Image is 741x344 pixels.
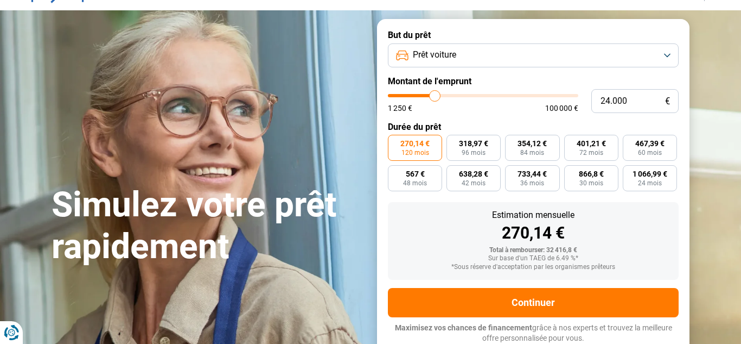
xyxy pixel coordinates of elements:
[397,264,670,271] div: *Sous réserve d'acceptation par les organismes prêteurs
[388,323,679,344] p: grâce à nos experts et trouvez la meilleure offre personnalisée pour vous.
[388,122,679,132] label: Durée du prêt
[388,288,679,317] button: Continuer
[518,140,547,147] span: 354,12 €
[638,149,662,156] span: 60 mois
[579,180,603,186] span: 30 mois
[388,76,679,86] label: Montant de l'emprunt
[518,170,547,178] span: 733,44 €
[579,149,603,156] span: 72 mois
[665,97,670,106] span: €
[397,211,670,220] div: Estimation mensuelle
[633,170,667,178] span: 1 066,99 €
[520,149,544,156] span: 84 mois
[388,104,412,112] span: 1 250 €
[401,149,429,156] span: 120 mois
[579,170,604,178] span: 866,8 €
[638,180,662,186] span: 24 mois
[635,140,665,147] span: 467,39 €
[406,170,425,178] span: 567 €
[413,49,456,61] span: Prêt voiture
[395,323,532,332] span: Maximisez vos chances de financement
[520,180,544,186] span: 36 mois
[400,140,430,147] span: 270,14 €
[397,247,670,254] div: Total à rembourser: 32 416,8 €
[52,184,364,268] h1: Simulez votre prêt rapidement
[462,149,486,156] span: 96 mois
[462,180,486,186] span: 42 mois
[397,255,670,262] div: Sur base d'un TAEG de 6.49 %*
[388,43,679,67] button: Prêt voiture
[545,104,578,112] span: 100 000 €
[388,30,679,40] label: But du prêt
[577,140,606,147] span: 401,21 €
[459,170,488,178] span: 638,28 €
[397,225,670,241] div: 270,14 €
[403,180,427,186] span: 48 mois
[459,140,488,147] span: 318,97 €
